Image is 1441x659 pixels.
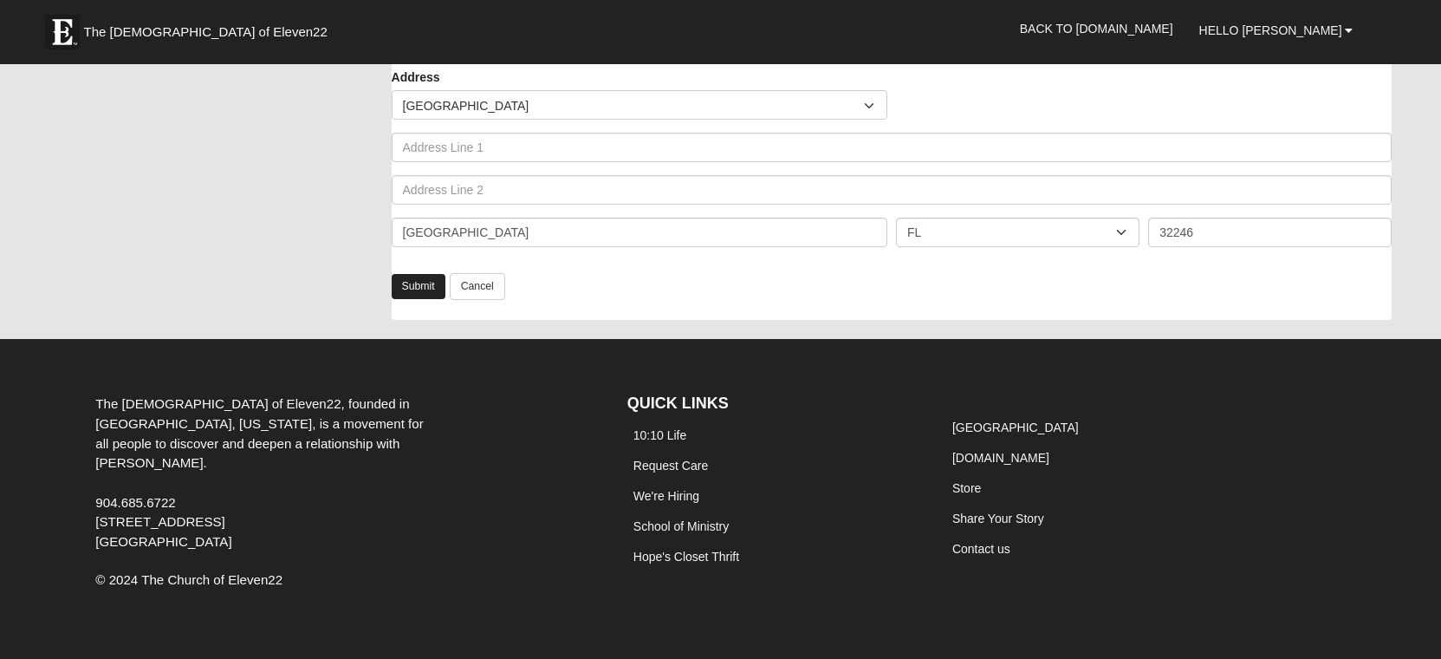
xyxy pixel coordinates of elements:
a: Back to [DOMAIN_NAME] [1007,7,1186,50]
a: Contact us [952,542,1010,556]
a: Hello [PERSON_NAME] [1186,9,1366,52]
a: 10:10 Life [633,428,687,442]
span: [GEOGRAPHIC_DATA] [95,534,231,549]
a: School of Ministry [633,519,729,533]
label: Address [392,69,440,86]
a: Store [952,481,981,495]
h4: QUICK LINKS [627,395,920,414]
a: Hope's Closet Thrift [633,550,739,564]
a: [GEOGRAPHIC_DATA] [952,421,1079,434]
input: City [392,218,887,247]
input: Address Line 2 [392,175,1392,205]
span: The [DEMOGRAPHIC_DATA] of Eleven22 [84,23,328,41]
span: [GEOGRAPHIC_DATA] [403,91,864,121]
div: The [DEMOGRAPHIC_DATA] of Eleven22, founded in [GEOGRAPHIC_DATA], [US_STATE], is a movement for a... [82,395,437,552]
span: Hello [PERSON_NAME] [1199,23,1342,37]
a: [DOMAIN_NAME] [952,451,1049,465]
a: We're Hiring [633,489,699,503]
img: Eleven22 logo [45,15,80,49]
a: Request Care [633,459,708,473]
a: Submit [392,274,445,299]
a: Share Your Story [952,512,1044,525]
a: The [DEMOGRAPHIC_DATA] of Eleven22 [36,6,383,49]
input: Address Line 1 [392,133,1392,162]
a: Cancel [450,273,505,300]
input: Zip [1148,218,1392,247]
span: © 2024 The Church of Eleven22 [95,572,282,587]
